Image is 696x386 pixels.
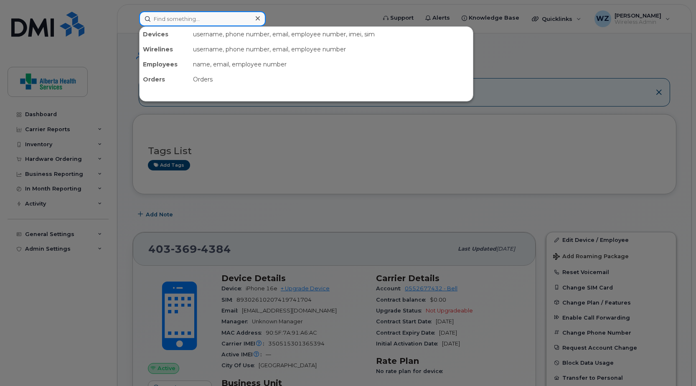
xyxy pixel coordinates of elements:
[140,27,190,42] div: Devices
[140,57,190,72] div: Employees
[190,27,473,42] div: username, phone number, email, employee number, imei, sim
[140,72,190,87] div: Orders
[190,57,473,72] div: name, email, employee number
[140,42,190,57] div: Wirelines
[190,72,473,87] div: Orders
[190,42,473,57] div: username, phone number, email, employee number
